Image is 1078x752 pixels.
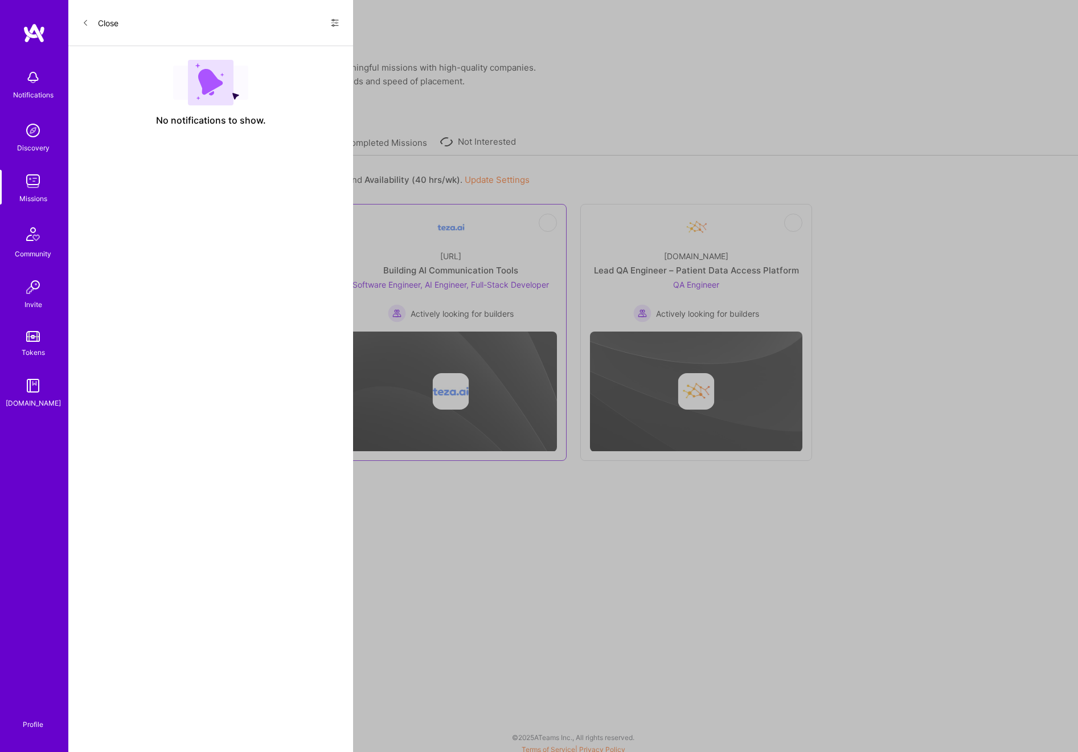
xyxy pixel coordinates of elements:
[19,220,47,248] img: Community
[82,14,118,32] button: Close
[23,23,46,43] img: logo
[156,115,266,126] span: No notifications to show.
[24,299,42,310] div: Invite
[173,60,248,105] img: empty
[22,276,44,299] img: Invite
[13,89,54,101] div: Notifications
[22,119,44,142] img: discovery
[17,142,50,154] div: Discovery
[22,374,44,397] img: guide book
[22,170,44,193] img: teamwork
[23,718,43,729] div: Profile
[19,706,47,729] a: Profile
[26,331,40,342] img: tokens
[19,193,47,205] div: Missions
[6,397,61,409] div: [DOMAIN_NAME]
[22,66,44,89] img: bell
[15,248,51,260] div: Community
[22,346,45,358] div: Tokens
